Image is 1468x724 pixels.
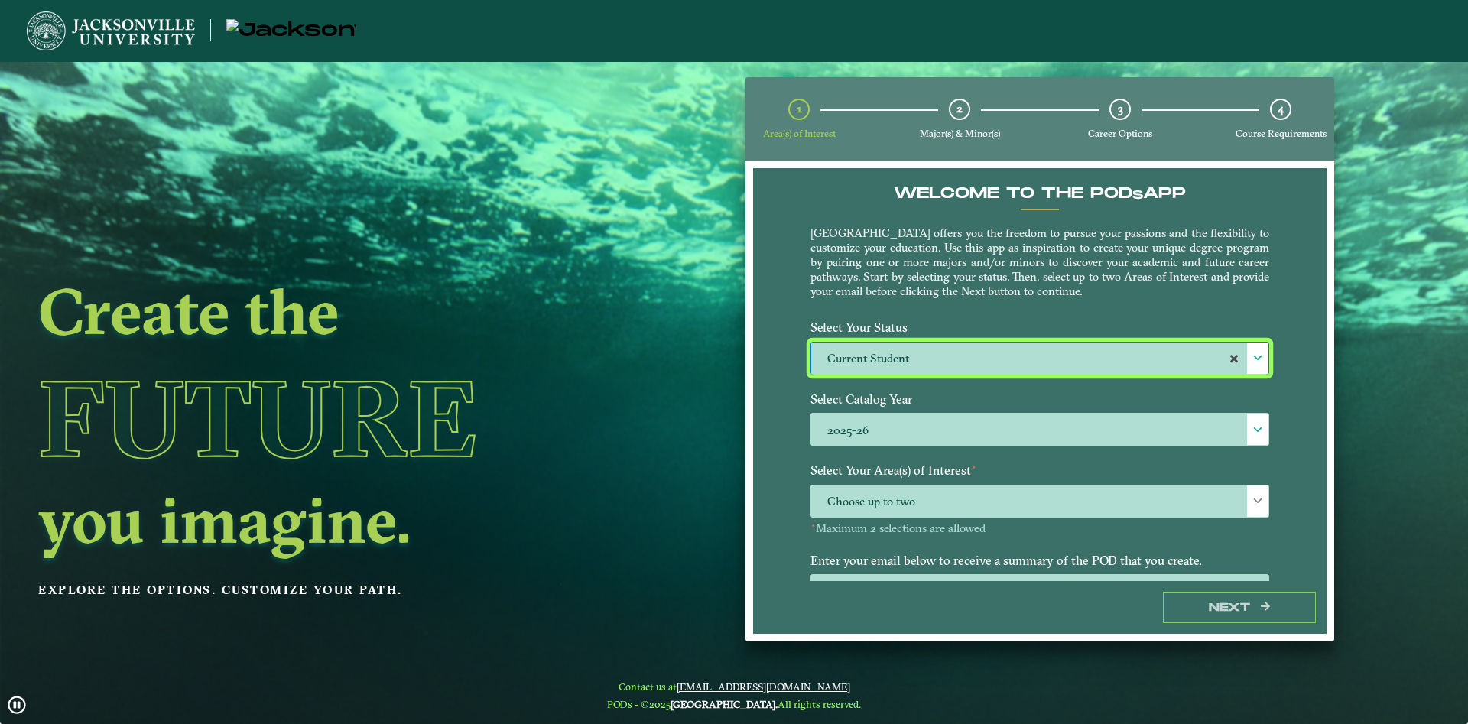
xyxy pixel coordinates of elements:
[799,547,1281,575] label: Enter your email below to receive a summary of the POD that you create.
[1163,592,1316,623] button: Next
[607,680,861,693] span: Contact us at
[956,102,963,116] span: 2
[799,385,1281,414] label: Select Catalog Year
[920,128,1000,139] span: Major(s) & Minor(s)
[810,574,1269,607] input: Enter your email
[799,313,1281,342] label: Select Your Status
[607,698,861,710] span: PODs - ©2025 All rights reserved.
[38,579,622,602] p: Explore the options. Customize your path.
[811,343,1268,375] label: Current Student
[810,521,1269,536] p: Maximum 2 selections are allowed
[671,698,778,710] a: [GEOGRAPHIC_DATA].
[810,226,1269,298] p: [GEOGRAPHIC_DATA] offers you the freedom to pursue your passions and the flexibility to customize...
[971,461,977,472] sup: ⋆
[763,128,836,139] span: Area(s) of Interest
[799,456,1281,485] label: Select Your Area(s) of Interest
[38,488,622,552] h2: you imagine.
[38,349,622,488] h1: Future
[226,19,356,43] img: Jacksonville University logo
[811,414,1268,446] label: 2025-26
[38,279,622,343] h2: Create the
[797,102,802,116] span: 1
[810,520,816,531] sup: ⋆
[1118,102,1123,116] span: 3
[811,485,1268,518] span: Choose up to two
[27,11,195,50] img: Jacksonville University logo
[677,680,850,693] a: [EMAIL_ADDRESS][DOMAIN_NAME]
[1132,188,1143,203] sub: s
[1088,128,1152,139] span: Career Options
[810,184,1269,203] h4: Welcome to the POD app
[1236,128,1327,139] span: Course Requirements
[1278,102,1284,116] span: 4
